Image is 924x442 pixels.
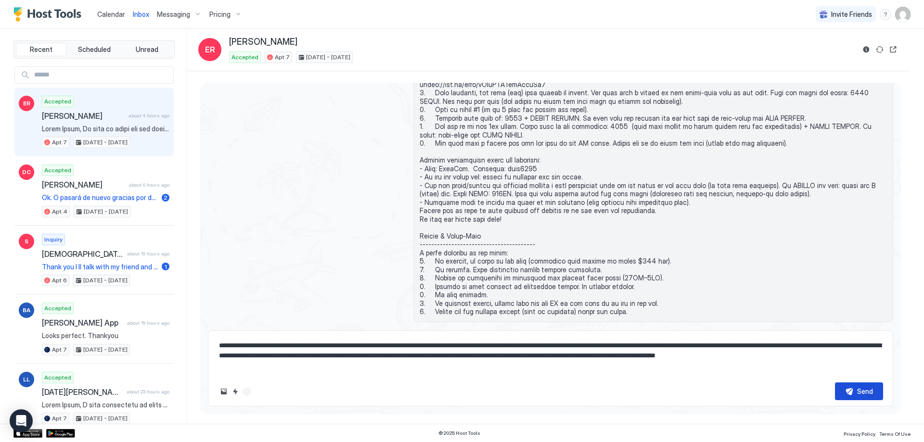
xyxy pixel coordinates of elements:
[83,345,128,354] span: [DATE] - [DATE]
[42,401,169,409] span: Lorem Ipsum, D sita consectetu ad elits doeiusmod. Tempo, in utlabo et dolor mag ali enimadmi ven...
[97,10,125,18] span: Calendar
[218,386,230,397] button: Upload image
[835,382,883,400] button: Send
[874,44,885,55] button: Sync reservation
[10,409,33,432] div: Open Intercom Messenger
[25,237,28,246] span: S
[844,431,875,437] span: Privacy Policy
[165,263,167,270] span: 1
[42,318,123,328] span: [PERSON_NAME] App
[44,304,71,313] span: Accepted
[895,7,911,22] div: User profile
[420,55,887,316] span: Loremip Dolor!! Sita co adip eli sedd ei temp in utlabo etd magna aliq/enima minimveni qu nos Exe...
[127,389,169,395] span: about 23 hours ago
[127,320,169,326] span: about 19 hours ago
[438,430,480,436] span: © 2025 Host Tools
[52,138,67,147] span: Apt 7
[209,10,231,19] span: Pricing
[83,414,128,423] span: [DATE] - [DATE]
[133,9,149,19] a: Inbox
[83,276,128,285] span: [DATE] - [DATE]
[127,251,169,257] span: about 16 hours ago
[23,375,30,384] span: LL
[42,111,125,121] span: [PERSON_NAME]
[44,235,63,244] span: Inquiry
[133,10,149,18] span: Inbox
[128,113,169,119] span: about 4 hours ago
[52,345,67,354] span: Apt 7
[306,53,350,62] span: [DATE] - [DATE]
[230,386,241,397] button: Quick reply
[42,263,158,271] span: Thank you I ll talk with my friend and ll book it.
[229,37,297,48] span: [PERSON_NAME]
[880,9,891,20] div: menu
[42,193,158,202] span: Ok. O pasará de nuevo gracias por dejarme saber
[164,194,167,201] span: 2
[275,53,290,62] span: Apt 7
[22,168,31,177] span: DC
[23,99,30,108] span: ER
[23,306,30,315] span: BA
[84,207,128,216] span: [DATE] - [DATE]
[13,7,86,22] a: Host Tools Logo
[13,40,175,59] div: tab-group
[16,43,67,56] button: Recent
[42,249,123,259] span: [DEMOGRAPHIC_DATA]
[887,44,899,55] button: Open reservation
[52,414,67,423] span: Apt 7
[69,43,120,56] button: Scheduled
[157,10,190,19] span: Messaging
[97,9,125,19] a: Calendar
[44,97,71,106] span: Accepted
[42,125,169,133] span: Lorem Ipsum, Do sita co adipi eli sed doeiusmo tem INCI UTL Etdol Magn/Aliqu Enimadmin ve qui Nos...
[13,429,42,438] a: App Store
[857,386,873,396] div: Send
[231,53,258,62] span: Accepted
[30,45,52,54] span: Recent
[44,166,71,175] span: Accepted
[129,182,169,188] span: about 6 hours ago
[879,428,911,438] a: Terms Of Use
[30,67,173,83] input: Input Field
[44,373,71,382] span: Accepted
[83,138,128,147] span: [DATE] - [DATE]
[42,387,123,397] span: [DATE][PERSON_NAME]
[831,10,872,19] span: Invite Friends
[121,43,172,56] button: Unread
[844,428,875,438] a: Privacy Policy
[42,180,125,189] span: [PERSON_NAME]
[879,431,911,437] span: Terms Of Use
[52,207,67,216] span: Apt 4
[78,45,111,54] span: Scheduled
[42,331,169,340] span: Looks perfect. Thankyou
[205,44,215,55] span: ER
[52,276,67,285] span: Apt 6
[136,45,158,54] span: Unread
[860,44,872,55] button: Reservation information
[46,429,75,438] a: Google Play Store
